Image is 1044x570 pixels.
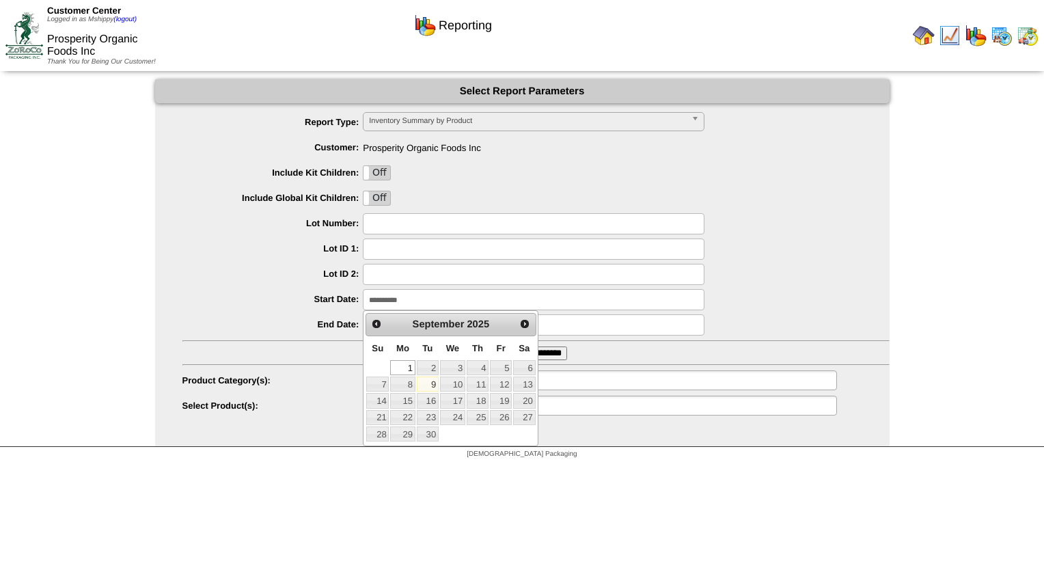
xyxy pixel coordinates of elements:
[513,410,535,425] a: 27
[467,393,489,408] a: 18
[368,315,385,333] a: Prev
[519,343,530,353] span: Saturday
[182,243,363,254] label: Lot ID 1:
[390,426,415,442] a: 29
[363,191,390,205] label: Off
[182,269,363,279] label: Lot ID 2:
[363,166,390,180] label: Off
[413,319,465,330] span: September
[417,393,439,408] a: 16
[490,410,512,425] a: 26
[369,113,686,129] span: Inventory Summary by Product
[446,343,460,353] span: Wednesday
[113,16,137,23] a: (logout)
[472,343,483,353] span: Thursday
[440,393,465,408] a: 17
[47,5,121,16] span: Customer Center
[516,315,534,333] a: Next
[519,318,530,329] span: Next
[467,450,577,458] span: [DEMOGRAPHIC_DATA] Packaging
[513,393,535,408] a: 20
[1017,25,1039,46] img: calendarinout.gif
[182,117,363,127] label: Report Type:
[47,16,137,23] span: Logged in as Mshippy
[513,360,535,375] a: 6
[155,79,890,103] div: Select Report Parameters
[390,377,415,392] a: 8
[467,360,489,375] a: 4
[414,14,436,36] img: graph.gif
[390,360,415,375] a: 1
[390,393,415,408] a: 15
[363,191,391,206] div: OnOff
[467,319,489,330] span: 2025
[965,25,987,46] img: graph.gif
[182,319,363,329] label: End Date:
[991,25,1013,46] img: calendarprod.gif
[182,218,363,228] label: Lot Number:
[440,410,465,425] a: 24
[913,25,935,46] img: home.gif
[422,343,432,353] span: Tuesday
[366,426,389,442] a: 28
[439,18,492,33] span: Reporting
[417,426,439,442] a: 30
[467,377,489,392] a: 11
[363,165,391,180] div: OnOff
[513,377,535,392] a: 13
[5,12,43,58] img: ZoRoCo_Logo(Green%26Foil)%20jpg.webp
[47,58,156,66] span: Thank You for Being Our Customer!
[182,193,363,203] label: Include Global Kit Children:
[417,360,439,375] a: 2
[390,410,415,425] a: 22
[366,410,389,425] a: 21
[366,377,389,392] a: 7
[417,410,439,425] a: 23
[417,377,439,392] a: 9
[182,294,363,304] label: Start Date:
[182,142,363,152] label: Customer:
[47,33,138,57] span: Prosperity Organic Foods Inc
[490,360,512,375] a: 5
[490,377,512,392] a: 12
[490,393,512,408] a: 19
[939,25,961,46] img: line_graph.gif
[372,343,383,353] span: Sunday
[440,377,465,392] a: 10
[182,137,890,153] span: Prosperity Organic Foods Inc
[182,375,363,385] label: Product Category(s):
[467,410,489,425] a: 25
[366,393,389,408] a: 14
[371,318,382,329] span: Prev
[440,360,465,375] a: 3
[396,343,409,353] span: Monday
[497,343,506,353] span: Friday
[182,401,363,411] label: Select Product(s):
[182,167,363,178] label: Include Kit Children:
